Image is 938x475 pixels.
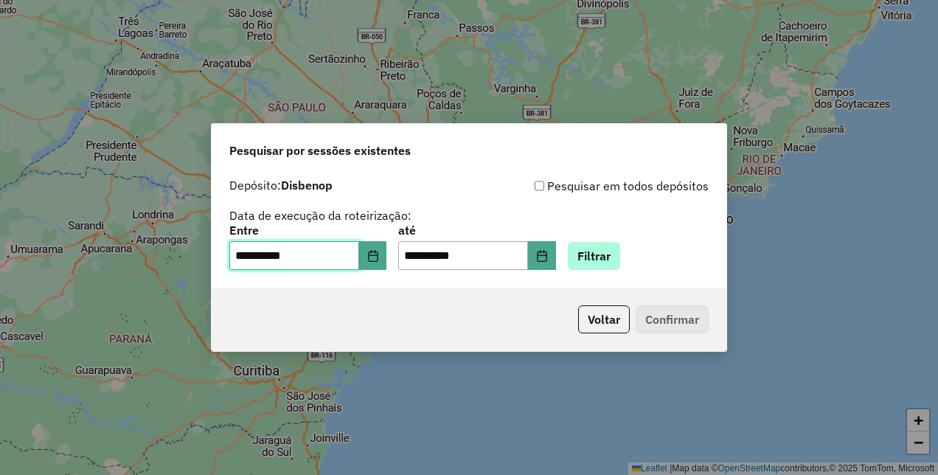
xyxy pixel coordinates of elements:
[469,177,709,195] div: Pesquisar em todos depósitos
[281,178,333,193] strong: Disbenop
[229,142,411,159] span: Pesquisar por sessões existentes
[528,241,556,271] button: Choose Date
[229,207,411,224] label: Data de execução da roteirização:
[229,221,386,239] label: Entre
[398,221,555,239] label: até
[578,305,630,333] button: Voltar
[359,241,387,271] button: Choose Date
[229,176,333,194] label: Depósito:
[568,242,620,270] button: Filtrar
